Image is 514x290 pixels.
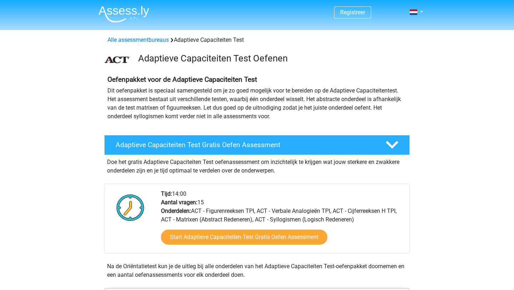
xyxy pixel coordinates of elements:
b: Tijd: [161,190,172,197]
div: 14:00 15 ACT - Figurenreeksen TPI, ACT - Verbale Analogieën TPI, ACT - Cijferreeksen H TPI, ACT -... [156,190,409,253]
b: Aantal vragen: [161,199,197,206]
img: Klok [112,190,148,225]
h3: Adaptieve Capaciteiten Test Oefenen [138,53,404,64]
div: Na de Oriëntatietest kun je de uitleg bij alle onderdelen van het Adaptieve Capaciteiten Test-oef... [104,262,410,279]
div: Doe het gratis Adaptieve Capaciteiten Test oefenassessment om inzichtelijk te krijgen wat jouw st... [104,155,410,175]
a: Alle assessmentbureaus [107,36,169,43]
b: Oefenpakket voor de Adaptieve Capaciteiten Test [107,75,257,84]
img: ACT [105,56,130,63]
a: Adaptieve Capaciteiten Test Gratis Oefen Assessment [101,135,413,155]
a: Registreer [340,9,365,16]
div: Adaptieve Capaciteiten Test [105,36,409,44]
h4: Adaptieve Capaciteiten Test Gratis Oefen Assessment [116,141,374,149]
b: Onderdelen: [161,207,191,214]
img: Assessly [99,6,149,22]
a: Start Adaptieve Capaciteiten Test Gratis Oefen Assessment [161,230,327,245]
p: Dit oefenpakket is speciaal samengesteld om je zo goed mogelijk voor te bereiden op de Adaptieve ... [107,86,407,121]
